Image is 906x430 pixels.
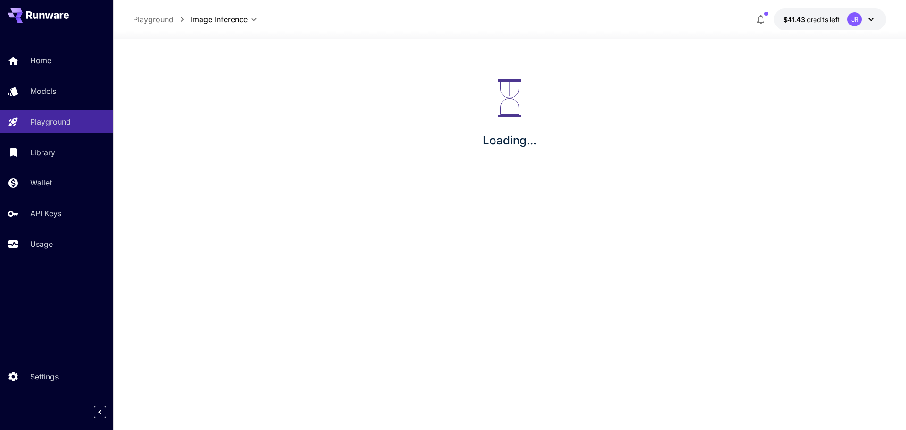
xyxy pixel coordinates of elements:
[847,12,862,26] div: JR
[807,16,840,24] span: credits left
[483,132,537,149] p: Loading...
[101,404,113,421] div: Collapse sidebar
[30,177,52,188] p: Wallet
[30,116,71,127] p: Playground
[30,371,59,382] p: Settings
[774,8,886,30] button: $41.43178JR
[94,406,106,418] button: Collapse sidebar
[30,147,55,158] p: Library
[133,14,174,25] a: Playground
[30,238,53,250] p: Usage
[30,208,61,219] p: API Keys
[30,85,56,97] p: Models
[133,14,191,25] nav: breadcrumb
[30,55,51,66] p: Home
[783,16,807,24] span: $41.43
[191,14,248,25] span: Image Inference
[783,15,840,25] div: $41.43178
